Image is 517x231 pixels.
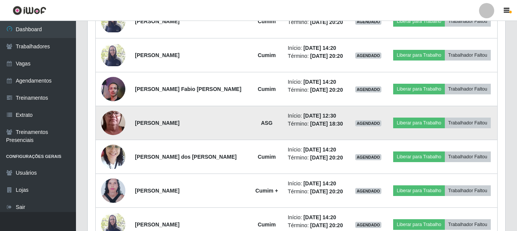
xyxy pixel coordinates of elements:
[310,155,343,161] time: [DATE] 20:20
[393,151,444,162] button: Liberar para Trabalho
[393,16,444,27] button: Liberar para Trabalho
[288,154,345,162] li: Término:
[393,219,444,230] button: Liberar para Trabalho
[445,185,491,196] button: Trabalhador Faltou
[393,185,444,196] button: Liberar para Trabalho
[304,147,336,153] time: [DATE] 14:20
[288,188,345,196] li: Término:
[355,188,382,194] span: AGENDADO
[135,52,179,58] strong: [PERSON_NAME]
[288,44,345,52] li: Início:
[288,146,345,154] li: Início:
[101,44,125,67] img: 1751565100941.jpeg
[288,112,345,120] li: Início:
[255,188,278,194] strong: Cumim +
[304,79,336,85] time: [DATE] 14:20
[101,73,125,105] img: 1737159671369.jpeg
[393,50,444,61] button: Liberar para Trabalho
[101,96,125,150] img: 1744294731442.jpeg
[288,86,345,94] li: Término:
[310,87,343,93] time: [DATE] 20:20
[445,219,491,230] button: Trabalhador Faltou
[258,86,275,92] strong: Cumim
[101,140,125,173] img: 1739952008601.jpeg
[445,16,491,27] button: Trabalhador Faltou
[310,188,343,194] time: [DATE] 20:20
[288,180,345,188] li: Início:
[135,18,179,24] strong: [PERSON_NAME]
[393,84,444,94] button: Liberar para Trabalho
[135,221,179,228] strong: [PERSON_NAME]
[101,10,125,33] img: 1751565100941.jpeg
[258,18,275,24] strong: Cumim
[288,213,345,221] li: Início:
[288,52,345,60] li: Término:
[304,45,336,51] time: [DATE] 14:20
[445,151,491,162] button: Trabalhador Faltou
[310,19,343,25] time: [DATE] 20:20
[304,113,336,119] time: [DATE] 12:30
[445,84,491,94] button: Trabalhador Faltou
[310,121,343,127] time: [DATE] 18:30
[135,154,237,160] strong: [PERSON_NAME] dos [PERSON_NAME]
[310,222,343,228] time: [DATE] 20:20
[445,118,491,128] button: Trabalhador Faltou
[258,221,275,228] strong: Cumim
[288,78,345,86] li: Início:
[101,174,125,207] img: 1728382310331.jpeg
[355,222,382,228] span: AGENDADO
[135,188,179,194] strong: [PERSON_NAME]
[261,120,272,126] strong: ASG
[135,120,179,126] strong: [PERSON_NAME]
[355,86,382,92] span: AGENDADO
[135,86,241,92] strong: [PERSON_NAME] Fabio [PERSON_NAME]
[445,50,491,61] button: Trabalhador Faltou
[288,221,345,229] li: Término:
[258,154,275,160] strong: Cumim
[355,53,382,59] span: AGENDADO
[355,120,382,126] span: AGENDADO
[304,180,336,186] time: [DATE] 14:20
[393,118,444,128] button: Liberar para Trabalho
[310,53,343,59] time: [DATE] 20:20
[288,18,345,26] li: Término:
[355,154,382,160] span: AGENDADO
[288,120,345,128] li: Término:
[13,6,46,15] img: CoreUI Logo
[304,214,336,220] time: [DATE] 14:20
[355,19,382,25] span: AGENDADO
[258,52,275,58] strong: Cumim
